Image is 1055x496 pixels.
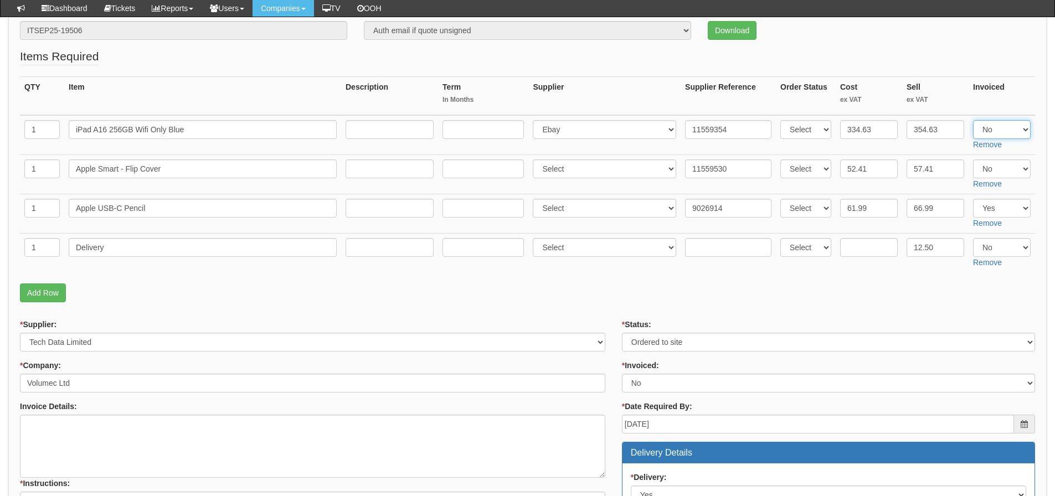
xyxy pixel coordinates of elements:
a: Remove [973,179,1002,188]
th: QTY [20,76,64,115]
th: Term [438,76,528,115]
a: Remove [973,258,1002,267]
th: Order Status [776,76,836,115]
legend: Items Required [20,48,99,65]
th: Item [64,76,341,115]
label: Status: [622,319,651,330]
label: Instructions: [20,478,70,489]
label: Company: [20,360,61,371]
small: ex VAT [907,95,964,105]
th: Invoiced [969,76,1035,115]
a: Remove [973,140,1002,149]
label: Delivery: [631,472,667,483]
label: Supplier: [20,319,56,330]
th: Sell [902,76,969,115]
label: Invoiced: [622,360,659,371]
th: Cost [836,76,902,115]
small: ex VAT [840,95,898,105]
label: Invoice Details: [20,401,77,412]
a: Add Row [20,283,66,302]
h3: Delivery Details [631,448,1026,458]
label: Date Required By: [622,401,692,412]
th: Supplier [528,76,681,115]
small: In Months [442,95,524,105]
th: Description [341,76,438,115]
a: Remove [973,219,1002,228]
a: Download [708,21,756,40]
th: Supplier Reference [681,76,776,115]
